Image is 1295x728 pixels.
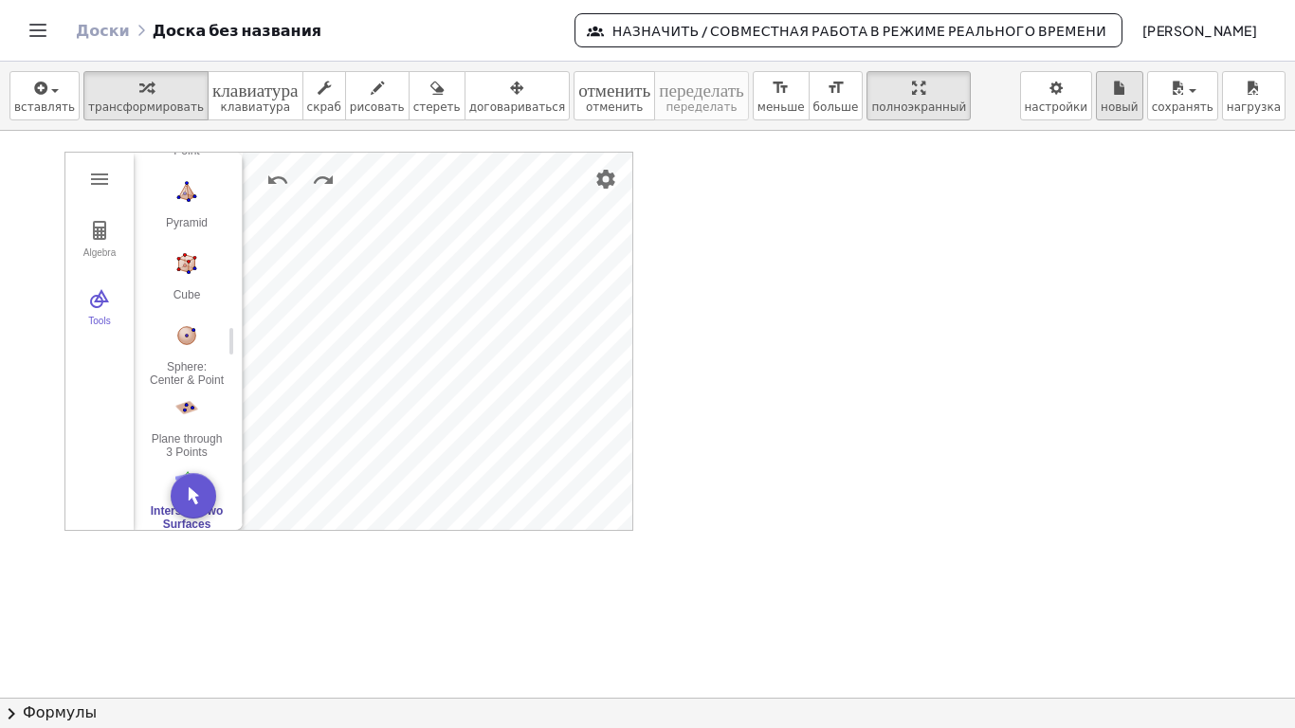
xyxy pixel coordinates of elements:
[469,100,565,114] font: договариваться
[1227,100,1281,114] font: нагрузка
[659,79,744,97] font: переделать
[88,100,204,114] font: трансформировать
[753,71,810,120] button: format_sizeменьше
[871,100,966,114] font: полноэкранный
[23,15,53,45] button: Переключить навигацию
[76,20,130,40] font: Доски
[149,391,225,460] button: Plane through 3 Points. Select three points
[654,71,749,120] button: переделатьпеределать
[171,473,216,519] button: Move. Drag or select object
[149,432,225,459] div: Plane through 3 Points
[64,152,633,531] div: 3D Calculator
[578,79,650,97] font: отменить
[212,79,299,97] font: клавиатура
[757,100,805,114] font: меньше
[409,71,465,120] button: стереть
[76,21,130,40] a: Доски
[149,216,225,243] div: Pyramid
[243,153,632,530] canvas: 3D View
[465,71,570,120] button: договариваться
[345,71,410,120] button: рисовать
[69,316,130,342] div: Tools
[307,100,341,114] font: скраб
[23,703,97,721] font: Формулы
[149,319,225,388] button: Sphere: Center & Point. Select center point, then point on sphere
[149,288,225,315] div: Cube
[9,71,80,120] button: вставлять
[1025,100,1088,114] font: настройки
[1020,71,1093,120] button: настройки
[1101,100,1139,114] font: новый
[149,175,225,244] button: Pyramid. Select a polygon for bottom, then select top point
[575,13,1122,47] button: Назначить / Совместная работа в режиме реального времени
[1096,71,1143,120] button: новый
[827,79,845,97] font: format_size
[1222,71,1286,120] button: нагрузка
[149,504,225,531] div: Intersect Two Surfaces
[1141,22,1257,39] span: [PERSON_NAME]
[589,162,623,196] button: Settings
[149,360,225,387] div: Sphere: Center & Point
[149,464,225,532] button: Intersect Two Surfaces. Select two surfaces
[88,168,111,191] img: Main Menu
[261,163,295,197] button: Undo
[612,22,1106,39] font: Назначить / Совместная работа в режиме реального времени
[14,100,75,114] font: вставлять
[809,71,864,120] button: format_sizeбольше
[149,144,225,171] div: Point
[413,100,461,114] font: стереть
[69,247,130,274] div: Algebra
[350,100,405,114] font: рисовать
[1152,100,1213,114] font: сохранять
[772,79,790,97] font: format_size
[208,71,303,120] button: клавиатураклавиатура
[813,100,859,114] font: больше
[666,100,738,114] font: переделать
[574,71,655,120] button: отменитьотменить
[83,71,209,120] button: трансформировать
[306,163,340,197] button: Redo
[1126,13,1272,47] button: [PERSON_NAME]
[1147,71,1218,120] button: сохранять
[866,71,971,120] button: полноэкранный
[586,100,643,114] font: отменить
[302,71,346,120] button: скраб
[220,100,290,114] font: клавиатура
[149,247,225,316] button: Cube. Select two points or other corresponding objects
